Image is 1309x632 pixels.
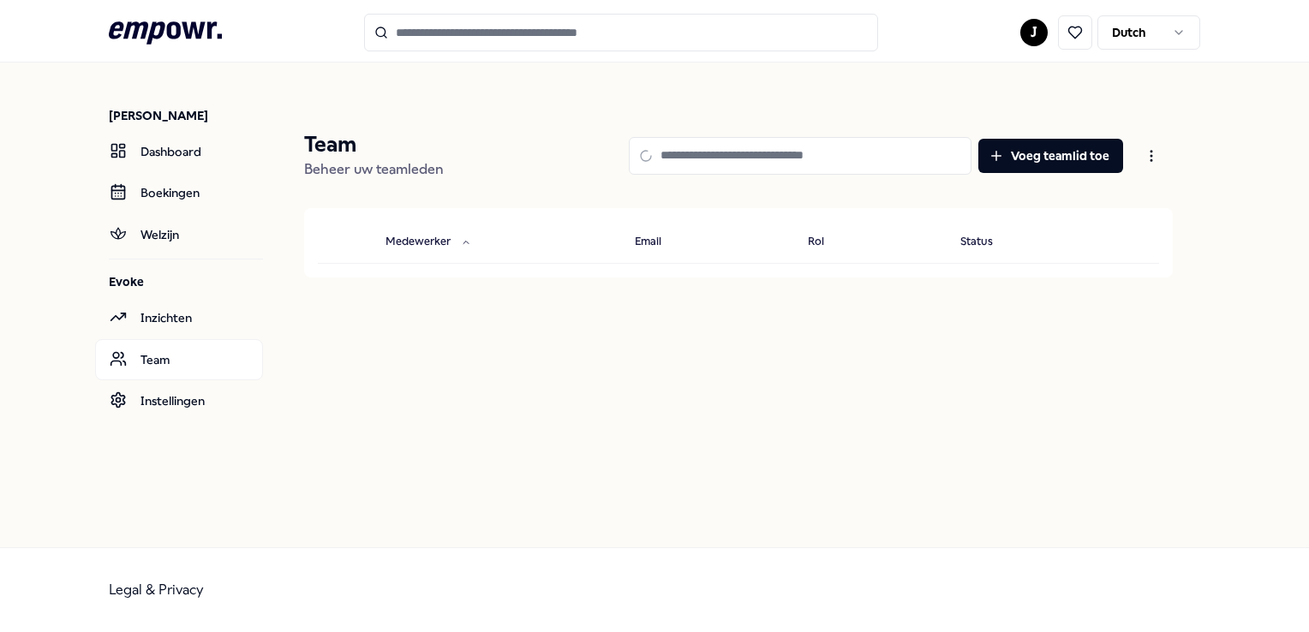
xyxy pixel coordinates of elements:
[364,14,878,51] input: Search for products, categories or subcategories
[95,172,263,213] a: Boekingen
[947,225,1027,259] button: Status
[95,214,263,255] a: Welzijn
[95,339,263,380] a: Team
[621,225,696,259] button: Email
[1020,19,1048,46] button: J
[95,131,263,172] a: Dashboard
[304,161,444,177] span: Beheer uw teamleden
[978,139,1123,173] button: Voeg teamlid toe
[95,297,263,338] a: Inzichten
[109,273,263,290] p: Evoke
[1130,139,1173,173] button: Open menu
[109,581,204,598] a: Legal & Privacy
[95,380,263,421] a: Instellingen
[372,225,485,259] button: Medewerker
[794,225,858,259] button: Rol
[304,131,444,158] p: Team
[109,107,263,124] p: [PERSON_NAME]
